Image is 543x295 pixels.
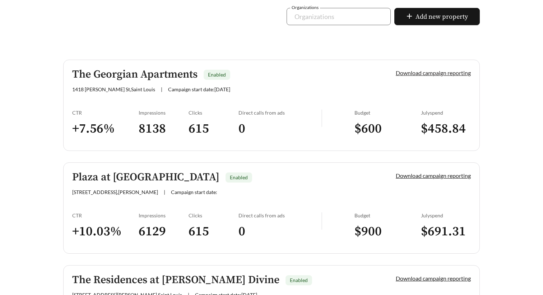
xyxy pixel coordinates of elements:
[416,12,468,22] span: Add new property
[139,223,189,240] h3: 6129
[139,110,189,116] div: Impressions
[238,110,321,116] div: Direct calls from ads
[63,162,480,254] a: Plaza at [GEOGRAPHIC_DATA]Enabled[STREET_ADDRESS],[PERSON_NAME]|Campaign start date:Download camp...
[354,121,421,137] h3: $ 600
[72,69,198,80] h5: The Georgian Apartments
[394,8,480,25] button: plusAdd new property
[396,69,471,76] a: Download campaign reporting
[72,110,139,116] div: CTR
[168,86,230,92] span: Campaign start date: [DATE]
[208,72,226,78] span: Enabled
[290,277,308,283] span: Enabled
[189,110,238,116] div: Clicks
[72,121,139,137] h3: + 7.56 %
[354,110,421,116] div: Budget
[72,86,155,92] span: 1418 [PERSON_NAME] St , Saint Louis
[72,171,219,183] h5: Plaza at [GEOGRAPHIC_DATA]
[72,212,139,218] div: CTR
[321,212,322,230] img: line
[354,223,421,240] h3: $ 900
[238,223,321,240] h3: 0
[396,172,471,179] a: Download campaign reporting
[354,212,421,218] div: Budget
[139,121,189,137] h3: 8138
[238,212,321,218] div: Direct calls from ads
[238,121,321,137] h3: 0
[421,223,471,240] h3: $ 691.31
[63,60,480,151] a: The Georgian ApartmentsEnabled1418 [PERSON_NAME] St,Saint Louis|Campaign start date:[DATE]Downloa...
[189,121,238,137] h3: 615
[230,174,248,180] span: Enabled
[396,275,471,282] a: Download campaign reporting
[139,212,189,218] div: Impressions
[72,189,158,195] span: [STREET_ADDRESS] , [PERSON_NAME]
[421,121,471,137] h3: $ 458.84
[72,223,139,240] h3: + 10.03 %
[72,274,279,286] h5: The Residences at [PERSON_NAME] Divine
[161,86,162,92] span: |
[171,189,217,195] span: Campaign start date:
[421,212,471,218] div: July spend
[164,189,165,195] span: |
[189,212,238,218] div: Clicks
[189,223,238,240] h3: 615
[406,13,413,21] span: plus
[421,110,471,116] div: July spend
[321,110,322,127] img: line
